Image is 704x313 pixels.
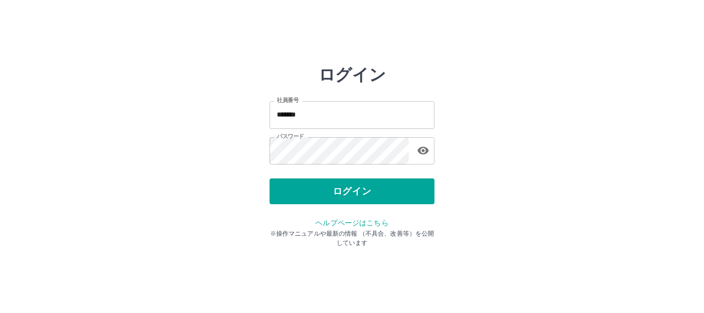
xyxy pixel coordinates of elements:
h2: ログイン [319,65,386,85]
p: ※操作マニュアルや最新の情報 （不具合、改善等）を公開しています [270,229,434,248]
label: 社員番号 [277,96,298,104]
a: ヘルプページはこちら [315,219,388,227]
label: パスワード [277,133,304,140]
button: ログイン [270,178,434,204]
